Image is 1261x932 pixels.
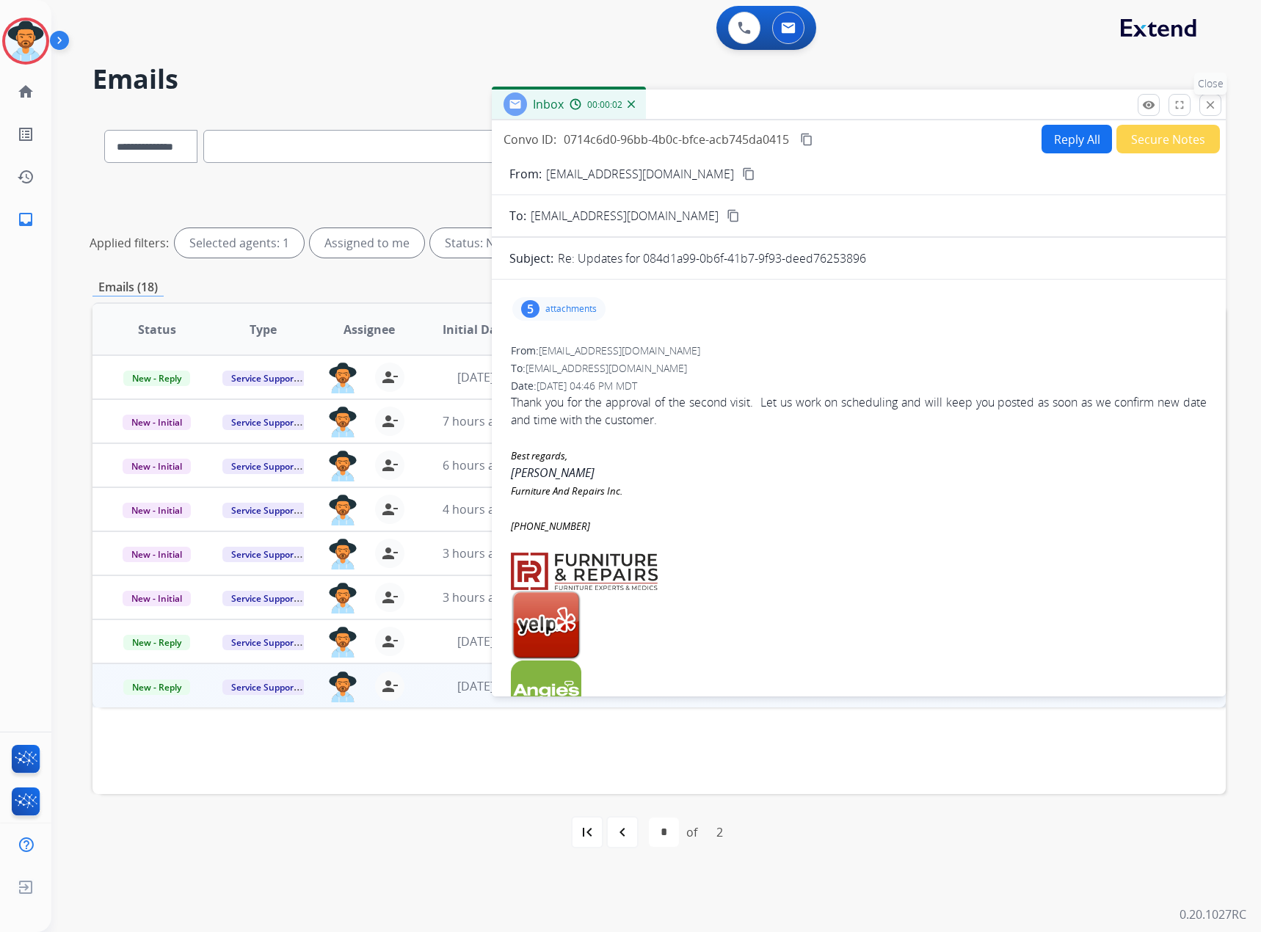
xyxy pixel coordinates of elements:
[511,361,1207,376] div: To:
[511,449,567,462] span: Best regards,
[1204,98,1217,112] mat-icon: close
[328,583,357,614] img: agent-avatar
[92,65,1226,94] h2: Emails
[546,165,734,183] p: [EMAIL_ADDRESS][DOMAIN_NAME]
[531,207,719,225] span: [EMAIL_ADDRESS][DOMAIN_NAME]
[511,520,590,533] span: [PHONE_NUMBER]
[705,818,735,847] div: 2
[17,125,34,143] mat-icon: list_alt
[533,96,564,112] span: Inbox
[123,415,191,430] span: New - Initial
[443,413,509,429] span: 7 hours ago
[614,823,631,841] mat-icon: navigate_before
[381,412,399,430] mat-icon: person_remove
[222,459,306,474] span: Service Support
[537,379,637,393] span: [DATE] 04:46 PM MDT
[381,545,399,562] mat-icon: person_remove
[381,500,399,518] mat-icon: person_remove
[1199,94,1221,116] button: Close
[587,99,622,111] span: 00:00:02
[545,303,597,315] p: attachments
[1180,906,1246,923] p: 0.20.1027RC
[5,21,46,62] img: avatar
[578,823,596,841] mat-icon: first_page
[511,393,1207,429] div: Thank you for the approval of the second visit. Let us work on scheduling and will keep you poste...
[457,633,494,649] span: [DATE]
[222,635,306,650] span: Service Support
[90,234,169,252] p: Applied filters:
[511,553,658,590] img: AIorK4zXmPUgG7hGpHV_BxU_XCVNlpMzOvibK1YVEbICyByeLNfEEH6j3F4mZRyoXpAPf4r0e1gPqDYETrmS
[511,590,581,660] img: AIorK4xEDeFx84UUkgYM0N4cs7xAAxY3T7cIgZqzygce_qv7KjQbFX2XJQItcb8kvsIggUsAx-qhbUkgzU-S
[328,627,357,658] img: agent-avatar
[1173,98,1186,112] mat-icon: fullscreen
[504,131,556,148] p: Convo ID:
[509,250,553,267] p: Subject:
[686,823,697,841] div: of
[123,459,191,474] span: New - Initial
[381,677,399,695] mat-icon: person_remove
[511,343,1207,358] div: From:
[443,545,509,561] span: 3 hours ago
[443,457,509,473] span: 6 hours ago
[328,539,357,569] img: agent-avatar
[17,83,34,101] mat-icon: home
[123,503,191,518] span: New - Initial
[564,131,789,148] span: 0714c6d0-96bb-4b0c-bfce-acb745da0415
[92,278,164,296] p: Emails (18)
[558,250,866,267] p: Re: Updates for 084d1a99-0b6f-41b7-9f93-deed76253896
[1142,98,1155,112] mat-icon: remove_red_eye
[328,407,357,437] img: agent-avatar
[222,371,306,386] span: Service Support
[1042,125,1112,153] button: Reply All
[123,680,190,695] span: New - Reply
[526,361,687,375] span: [EMAIL_ADDRESS][DOMAIN_NAME]
[521,300,539,318] div: 5
[123,547,191,562] span: New - Initial
[123,371,190,386] span: New - Reply
[17,211,34,228] mat-icon: inbox
[328,671,357,702] img: agent-avatar
[123,591,191,606] span: New - Initial
[138,321,176,338] span: Status
[381,368,399,386] mat-icon: person_remove
[381,633,399,650] mat-icon: person_remove
[511,660,581,737] img: AIorK4x5NWaMXUl8OKMZFZt0PWOfelajAhJBP1TgG9G5dTyJBCjfZjJA-7H70PRKGnCBHgQbuOfIzYTdCps0
[511,379,1207,393] div: Date:
[222,591,306,606] span: Service Support
[222,503,306,518] span: Service Support
[123,635,190,650] span: New - Reply
[742,167,755,181] mat-icon: content_copy
[328,495,357,525] img: agent-avatar
[310,228,424,258] div: Assigned to me
[222,415,306,430] span: Service Support
[511,447,622,534] font: [PERSON_NAME]
[222,680,306,695] span: Service Support
[443,321,509,338] span: Initial Date
[430,228,585,258] div: Status: New - Initial
[1194,73,1227,95] p: Close
[443,589,509,605] span: 3 hours ago
[328,363,357,393] img: agent-avatar
[1116,125,1220,153] button: Secure Notes
[800,133,813,146] mat-icon: content_copy
[250,321,277,338] span: Type
[381,456,399,474] mat-icon: person_remove
[328,451,357,481] img: agent-avatar
[509,207,526,225] p: To:
[511,484,622,498] span: Furniture And Repairs Inc.
[727,209,740,222] mat-icon: content_copy
[539,343,700,357] span: [EMAIL_ADDRESS][DOMAIN_NAME]
[443,501,509,517] span: 4 hours ago
[457,678,494,694] span: [DATE]
[175,228,304,258] div: Selected agents: 1
[509,165,542,183] p: From:
[222,547,306,562] span: Service Support
[457,369,494,385] span: [DATE]
[17,168,34,186] mat-icon: history
[381,589,399,606] mat-icon: person_remove
[344,321,395,338] span: Assignee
